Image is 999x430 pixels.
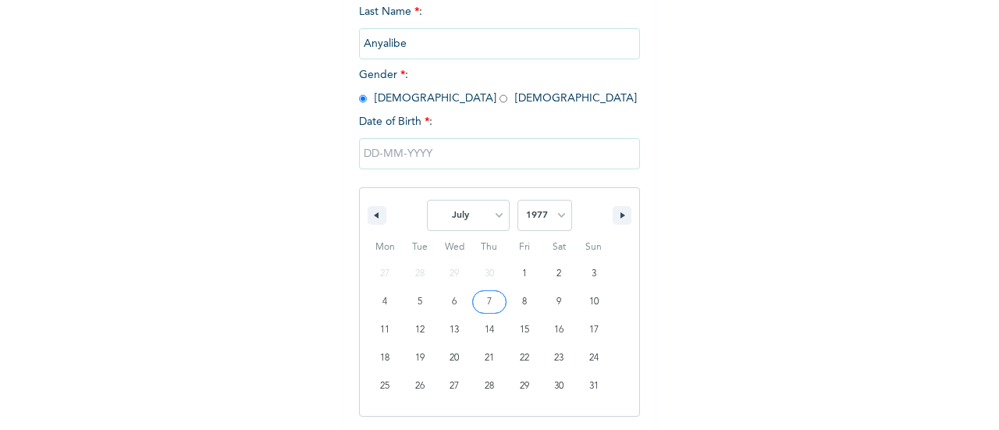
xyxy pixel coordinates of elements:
[368,288,403,316] button: 4
[415,344,425,372] span: 19
[507,235,542,260] span: Fri
[520,316,529,344] span: 15
[576,288,611,316] button: 10
[487,288,492,316] span: 7
[368,372,403,400] button: 25
[418,288,422,316] span: 5
[522,288,527,316] span: 8
[472,372,507,400] button: 28
[403,372,438,400] button: 26
[403,288,438,316] button: 5
[542,235,577,260] span: Sat
[542,316,577,344] button: 16
[403,235,438,260] span: Tue
[382,288,387,316] span: 4
[472,288,507,316] button: 7
[576,316,611,344] button: 17
[359,138,640,169] input: DD-MM-YYYY
[576,372,611,400] button: 31
[542,344,577,372] button: 23
[542,288,577,316] button: 9
[403,344,438,372] button: 19
[554,344,563,372] span: 23
[380,372,389,400] span: 25
[368,316,403,344] button: 11
[485,316,494,344] span: 14
[415,372,425,400] span: 26
[556,260,561,288] span: 2
[368,235,403,260] span: Mon
[556,288,561,316] span: 9
[437,288,472,316] button: 6
[450,372,459,400] span: 27
[576,235,611,260] span: Sun
[437,344,472,372] button: 20
[472,235,507,260] span: Thu
[554,372,563,400] span: 30
[507,288,542,316] button: 8
[485,344,494,372] span: 21
[520,344,529,372] span: 22
[507,372,542,400] button: 29
[450,344,459,372] span: 20
[380,344,389,372] span: 18
[359,114,432,130] span: Date of Birth :
[507,260,542,288] button: 1
[452,288,457,316] span: 6
[542,260,577,288] button: 2
[589,316,599,344] span: 17
[368,344,403,372] button: 18
[520,372,529,400] span: 29
[576,344,611,372] button: 24
[554,316,563,344] span: 16
[450,316,459,344] span: 13
[485,372,494,400] span: 28
[522,260,527,288] span: 1
[380,316,389,344] span: 11
[403,316,438,344] button: 12
[507,344,542,372] button: 22
[589,288,599,316] span: 10
[359,6,640,49] span: Last Name :
[359,69,637,104] span: Gender : [DEMOGRAPHIC_DATA] [DEMOGRAPHIC_DATA]
[437,372,472,400] button: 27
[542,372,577,400] button: 30
[576,260,611,288] button: 3
[507,316,542,344] button: 15
[415,316,425,344] span: 12
[589,372,599,400] span: 31
[359,28,640,59] input: Enter your last name
[472,344,507,372] button: 21
[592,260,596,288] span: 3
[589,344,599,372] span: 24
[437,235,472,260] span: Wed
[472,316,507,344] button: 14
[437,316,472,344] button: 13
